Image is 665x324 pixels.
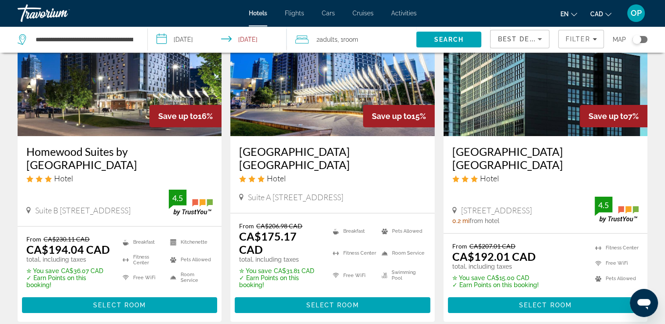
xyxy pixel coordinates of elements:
p: ✓ Earn Points on this booking! [239,274,322,288]
li: Pets Allowed [166,253,213,266]
span: Adults [320,36,338,43]
a: Activities [391,10,417,17]
span: Save up to [589,112,628,121]
a: [GEOGRAPHIC_DATA] [GEOGRAPHIC_DATA] [452,145,639,171]
span: Suite B [STREET_ADDRESS] [35,205,131,215]
button: Change currency [590,7,611,20]
ins: CA$194.04 CAD [26,243,110,256]
li: Fitness Center [118,253,166,266]
a: Select Room [235,299,430,309]
button: Select Room [235,297,430,313]
span: 2 [316,33,338,46]
span: From [26,235,41,243]
span: Hotel [54,173,73,183]
li: Fitness Center [591,242,639,253]
ins: CA$175.17 CAD [239,230,297,256]
li: Free WiFi [328,266,377,284]
p: total, including taxes [26,256,112,263]
a: Homewood Suites by [GEOGRAPHIC_DATA] [26,145,213,171]
span: Save up to [372,112,411,121]
span: Select Room [93,302,146,309]
li: Free WiFi [118,271,166,284]
span: Suite A [STREET_ADDRESS] [248,192,343,202]
span: Search [434,36,464,43]
div: 4.5 [595,200,612,210]
del: CA$230.11 CAD [44,235,90,243]
span: Map [613,33,626,46]
button: Select Room [22,297,217,313]
span: ✮ You save [452,274,485,281]
button: Filters [558,30,604,48]
a: Cars [322,10,335,17]
span: Save up to [158,112,198,121]
a: Select Room [448,299,643,309]
span: en [560,11,569,18]
li: Room Service [166,271,213,284]
li: Pets Allowed [377,222,426,240]
button: Search [416,32,481,47]
span: 0.2 mi [452,217,469,224]
a: Cruises [352,10,374,17]
span: from hotel [469,217,499,224]
li: Room Service [377,245,426,262]
div: 4.5 [169,193,186,203]
a: [GEOGRAPHIC_DATA] [GEOGRAPHIC_DATA] [239,145,425,171]
li: Pets Allowed [591,273,639,284]
span: From [452,242,467,250]
span: ✮ You save [26,267,59,274]
span: Hotel [267,173,286,183]
del: CA$207.01 CAD [469,242,516,250]
mat-select: Sort by [498,34,542,44]
input: Search hotel destination [35,33,134,46]
button: Select check in and out date [148,26,287,53]
span: Room [343,36,358,43]
li: Breakfast [328,222,377,240]
span: Filter [565,36,590,43]
div: 16% [149,105,222,127]
a: Hotels [249,10,267,17]
div: 15% [363,105,435,127]
img: TrustYou guest rating badge [169,190,213,216]
span: OP [631,9,642,18]
li: Breakfast [118,235,166,248]
div: 3 star Hotel [26,173,213,183]
button: Change language [560,7,577,20]
button: Toggle map [626,36,647,43]
span: CAD [590,11,603,18]
span: Hotel [480,173,499,183]
a: Flights [285,10,304,17]
div: 3 star Hotel [239,173,425,183]
button: User Menu [625,4,647,22]
p: total, including taxes [452,263,539,270]
img: TrustYou guest rating badge [595,197,639,223]
span: Select Room [306,302,359,309]
div: 7% [580,105,647,127]
div: 3 star Hotel [452,173,639,183]
span: ✮ You save [239,267,272,274]
button: Travelers: 2 adults, 0 children [287,26,417,53]
p: ✓ Earn Points on this booking! [452,281,539,288]
p: ✓ Earn Points on this booking! [26,274,112,288]
span: Select Room [519,302,572,309]
iframe: Button to launch messaging window [630,289,658,317]
button: Select Room [448,297,643,313]
span: Best Deals [498,36,543,43]
a: Select Room [22,299,217,309]
p: CA$15.00 CAD [452,274,539,281]
li: Fitness Center [328,245,377,262]
span: [STREET_ADDRESS] [461,205,532,215]
del: CA$206.98 CAD [256,222,302,230]
p: CA$31.81 CAD [239,267,322,274]
a: Travorium [18,2,105,25]
ins: CA$192.01 CAD [452,250,536,263]
span: From [239,222,254,230]
li: Kitchenette [166,235,213,248]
